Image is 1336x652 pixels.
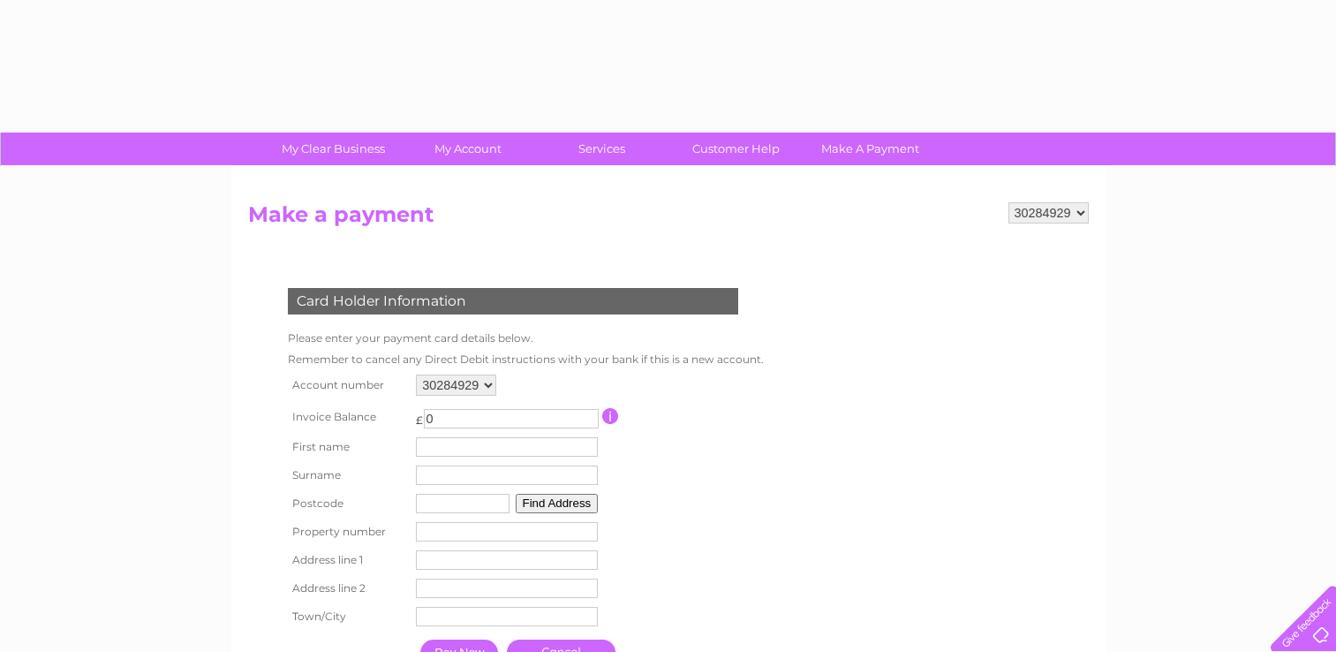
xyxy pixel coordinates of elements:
[663,133,809,165] a: Customer Help
[288,288,738,315] div: Card Holder Information
[260,133,406,165] a: My Clear Business
[602,408,619,424] input: Information
[529,133,675,165] a: Services
[283,328,768,349] td: Please enter your payment card details below.
[283,546,412,574] th: Address line 1
[283,489,412,518] th: Postcode
[395,133,540,165] a: My Account
[283,433,412,461] th: First name
[283,603,412,631] th: Town/City
[416,405,423,427] td: £
[283,400,412,433] th: Invoice Balance
[283,574,412,603] th: Address line 2
[797,133,943,165] a: Make A Payment
[283,370,412,400] th: Account number
[283,518,412,546] th: Property number
[516,494,599,513] button: Find Address
[283,349,768,370] td: Remember to cancel any Direct Debit instructions with your bank if this is a new account.
[248,202,1089,236] h2: Make a payment
[283,461,412,489] th: Surname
